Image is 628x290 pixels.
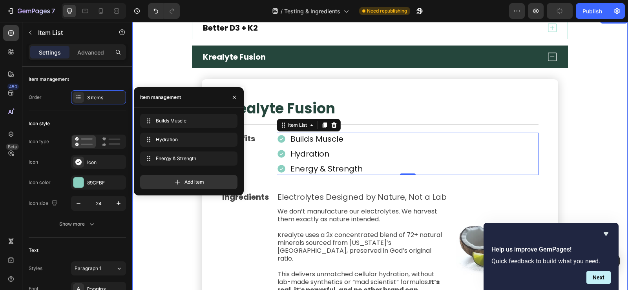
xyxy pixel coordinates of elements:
[491,257,611,265] p: Quick feedback to build what you need.
[87,159,124,166] div: Icon
[29,138,49,145] div: Icon type
[145,170,316,180] p: Electrolytes Designed by Nature, Not a Lab
[29,76,69,83] div: Item management
[6,144,19,150] div: Beta
[38,28,105,37] p: Item List
[87,179,124,186] div: 89CFBF
[184,179,204,186] span: Add item
[29,217,126,231] button: Show more
[145,209,316,241] p: Krealyte uses a 2x concentrated blend of 72+ natural minerals sourced from [US_STATE]’s [GEOGRAPH...
[87,94,124,101] div: 3 items
[29,265,42,272] div: Styles
[29,247,38,254] div: Text
[71,261,126,275] button: Paragraph 1
[158,142,230,152] p: Energy & Strength
[156,155,219,162] span: Energy & Strength
[576,3,609,19] button: Publish
[148,3,180,19] div: Undo/Redo
[281,7,283,15] span: /
[491,229,611,284] div: Help us improve GemPages!
[145,186,316,201] p: We don’t manufacture our electrolytes. We harvest them exactly as nature intended.
[158,127,230,137] p: Hydration
[154,100,176,107] div: Item List
[156,117,219,124] span: Builds Muscle
[39,48,61,57] p: Settings
[3,3,58,19] button: 7
[158,112,230,122] p: Builds Muscle
[157,140,232,153] div: Rich Text Editor. Editing area: main
[29,159,38,166] div: Icon
[601,229,611,239] button: Hide survey
[132,22,628,290] iframe: To enrich screen reader interactions, please activate Accessibility in Grammarly extension settings
[284,7,340,15] span: Testing & Ingredients
[29,198,59,209] div: Icon size
[320,194,406,256] img: Oganics Ocean
[145,248,316,280] p: This delivers unmatched cellular hydration, without lab-made synthetics or “mad scientist” formulas.
[29,179,51,186] div: Icon color
[157,111,232,123] div: Rich Text Editor. Editing area: main
[77,48,104,57] p: Advanced
[75,265,101,272] span: Paragraph 1
[7,84,19,90] div: 450
[59,220,96,228] div: Show more
[51,6,55,16] p: 7
[90,170,141,180] p: Ingredients
[157,126,232,138] div: Rich Text Editor. Editing area: main
[140,94,181,101] div: Item management
[29,120,50,127] div: Icon style
[586,271,611,284] button: Next question
[367,7,407,15] span: Need republishing
[582,7,602,15] div: Publish
[156,136,219,143] span: Hydration
[29,94,42,101] div: Order
[491,245,611,254] h2: Help us improve GemPages!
